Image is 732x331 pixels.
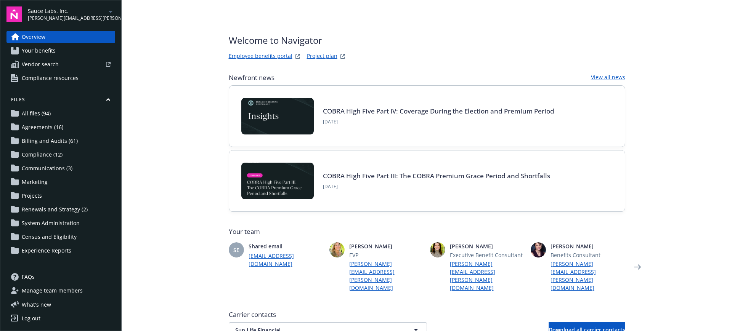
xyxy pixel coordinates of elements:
[22,135,78,147] span: Billing and Audits (61)
[329,242,345,257] img: photo
[22,107,51,120] span: All files (94)
[241,98,314,134] img: Card Image - EB Compliance Insights.png
[229,34,347,47] span: Welcome to Navigator
[6,149,115,161] a: Compliance (12)
[307,52,337,61] a: Project plan
[22,312,40,325] div: Log out
[22,217,80,229] span: System Administration
[241,163,314,199] img: BLOG-Card Image - Compliance - COBRA High Five Pt 3 - 09-03-25.jpg
[323,171,550,180] a: COBRA High Five Part III: The COBRA Premium Grace Period and Shortfalls
[6,190,115,202] a: Projects
[323,118,554,125] span: [DATE]
[6,285,115,297] a: Manage team members
[6,231,115,243] a: Census and Eligibility
[531,242,546,257] img: photo
[6,245,115,257] a: Experience Reports
[6,6,22,22] img: navigator-logo.svg
[22,162,72,174] span: Communications (3)
[6,217,115,229] a: System Administration
[631,261,644,273] a: Next
[6,176,115,188] a: Marketing
[6,162,115,174] a: Communications (3)
[249,242,323,250] span: Shared email
[22,72,79,84] span: Compliance resources
[6,107,115,120] a: All files (94)
[229,73,274,82] span: Newfront news
[28,15,106,22] span: [PERSON_NAME][EMAIL_ADDRESS][PERSON_NAME][DOMAIN_NAME]
[28,7,106,15] span: Sauce Labs, Inc.
[450,260,525,292] a: [PERSON_NAME][EMAIL_ADDRESS][PERSON_NAME][DOMAIN_NAME]
[349,260,424,292] a: [PERSON_NAME][EMAIL_ADDRESS][PERSON_NAME][DOMAIN_NAME]
[233,246,239,254] span: SE
[22,176,48,188] span: Marketing
[22,301,51,309] span: What ' s new
[249,252,323,268] a: [EMAIL_ADDRESS][DOMAIN_NAME]
[450,251,525,259] span: Executive Benefit Consultant
[22,31,45,43] span: Overview
[229,52,292,61] a: Employee benefits portal
[6,72,115,84] a: Compliance resources
[22,190,42,202] span: Projects
[22,231,77,243] span: Census and Eligibility
[6,301,63,309] button: What's new
[6,96,115,106] button: Files
[22,203,88,216] span: Renewals and Strategy (2)
[349,251,424,259] span: EVP
[6,121,115,133] a: Agreements (16)
[22,285,83,297] span: Manage team members
[6,203,115,216] a: Renewals and Strategy (2)
[22,149,63,161] span: Compliance (12)
[551,260,625,292] a: [PERSON_NAME][EMAIL_ADDRESS][PERSON_NAME][DOMAIN_NAME]
[22,121,63,133] span: Agreements (16)
[6,271,115,283] a: FAQs
[323,107,554,115] a: COBRA High Five Part IV: Coverage During the Election and Premium Period
[6,31,115,43] a: Overview
[229,227,625,236] span: Your team
[22,271,35,283] span: FAQs
[430,242,445,257] img: photo
[106,7,115,16] a: arrowDropDown
[338,52,347,61] a: projectPlanWebsite
[591,73,625,82] a: View all news
[6,45,115,57] a: Your benefits
[22,45,56,57] span: Your benefits
[28,6,115,22] button: Sauce Labs, Inc.[PERSON_NAME][EMAIL_ADDRESS][PERSON_NAME][DOMAIN_NAME]arrowDropDown
[293,52,302,61] a: striveWebsite
[551,251,625,259] span: Benefits Consultant
[551,242,625,250] span: [PERSON_NAME]
[6,58,115,70] a: Vendor search
[450,242,525,250] span: [PERSON_NAME]
[22,58,59,70] span: Vendor search
[22,245,71,257] span: Experience Reports
[323,183,550,190] span: [DATE]
[229,310,625,319] span: Carrier contacts
[349,242,424,250] span: [PERSON_NAME]
[6,135,115,147] a: Billing and Audits (61)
